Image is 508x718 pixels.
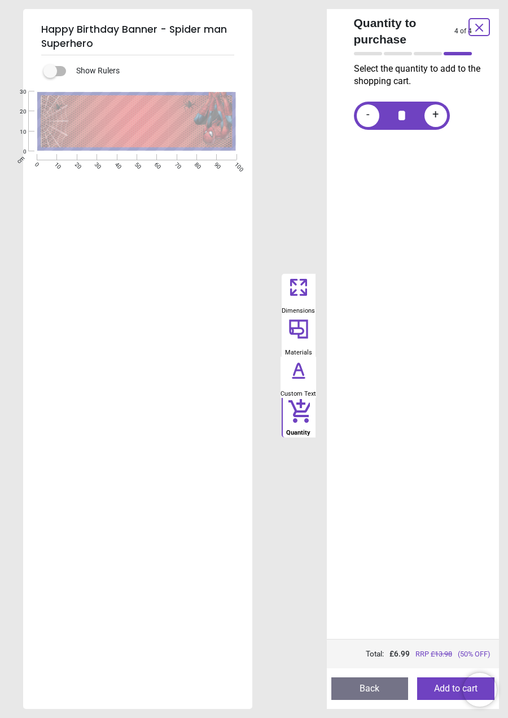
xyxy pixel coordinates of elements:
[458,649,490,659] span: (50% OFF)
[50,64,252,78] div: Show Rulers
[233,161,239,167] span: 100
[394,649,410,658] span: 6.99
[5,108,27,116] span: 20
[113,161,119,167] span: 40
[431,650,452,658] span: £ 13.98
[281,357,316,398] button: Custom Text
[5,88,27,96] span: 30
[41,18,234,55] h5: Happy Birthday Banner - Spider man Superhero
[282,274,316,315] button: Dimensions
[415,649,452,659] span: RRP
[286,423,310,437] span: Quantity
[389,649,410,659] span: £
[33,161,39,167] span: 0
[282,398,316,437] button: Quantity
[354,15,455,48] span: Quantity to purchase
[5,148,27,156] span: 0
[354,63,481,88] p: Select the quantity to add to the shopping cart.
[73,161,79,167] span: 20
[331,677,409,700] button: Back
[366,108,370,122] span: -
[432,108,439,122] span: +
[454,27,472,36] span: 4 of 4
[5,128,27,136] span: 10
[417,677,494,700] button: Add to cart
[133,161,139,167] span: 50
[192,161,199,167] span: 80
[282,301,315,315] span: Dimensions
[336,649,491,659] div: Total:
[285,343,312,357] span: Materials
[463,673,497,707] iframe: Brevo live chat
[213,161,219,167] span: 90
[93,161,99,167] span: 30
[16,155,26,165] span: cm
[281,384,316,398] span: Custom Text
[152,161,159,167] span: 60
[173,161,179,167] span: 70
[282,316,316,357] button: Materials
[53,161,59,167] span: 10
